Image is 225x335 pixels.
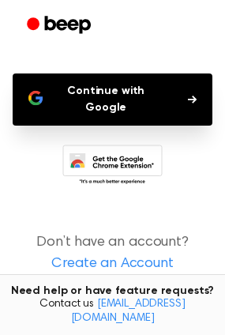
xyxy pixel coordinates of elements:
[71,299,186,324] a: [EMAIL_ADDRESS][DOMAIN_NAME]
[9,298,216,326] span: Contact us
[16,254,209,275] a: Create an Account
[16,10,105,41] a: Beep
[13,73,212,126] button: Continue with Google
[13,232,212,275] p: Don’t have an account?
